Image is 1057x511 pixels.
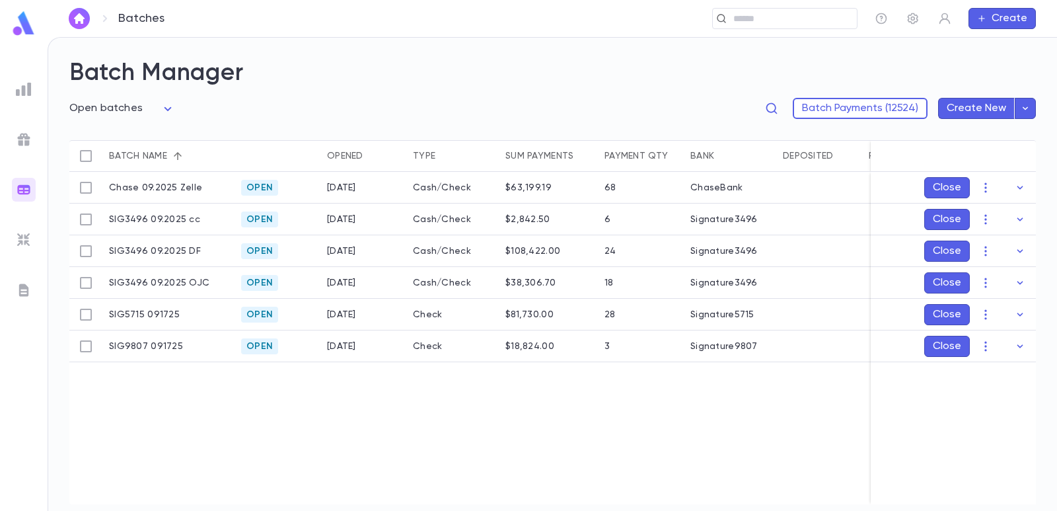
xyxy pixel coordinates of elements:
[598,140,684,172] div: Payment qty
[793,98,928,119] button: Batch Payments (12524)
[406,140,499,172] div: Type
[924,272,970,294] button: Close
[505,140,573,172] div: Sum payments
[320,140,406,172] div: Opened
[241,182,278,193] span: Open
[862,140,948,172] div: Recorded
[690,140,714,172] div: Bank
[604,309,616,320] div: 28
[505,246,560,256] div: $108,422.00
[167,145,188,167] button: Sort
[690,278,758,288] div: Signature3496
[406,204,499,235] div: Cash/Check
[241,278,278,288] span: Open
[327,182,356,193] div: 9/1/2025
[11,11,37,36] img: logo
[109,341,183,352] p: SIG9807 091725
[16,282,32,298] img: letters_grey.7941b92b52307dd3b8a917253454ce1c.svg
[413,140,435,172] div: Type
[869,140,920,172] div: Recorded
[604,341,610,352] div: 3
[69,103,143,114] span: Open batches
[118,11,164,26] p: Batches
[109,214,200,225] p: SIG3496 09.2025 cc
[327,214,356,225] div: 9/4/2025
[406,267,499,299] div: Cash/Check
[690,341,758,352] div: Signature9807
[69,59,1036,88] h2: Batch Manager
[690,246,758,256] div: Signature3496
[505,214,550,225] div: $2,842.50
[505,341,554,352] div: $18,824.00
[505,182,552,193] div: $63,199.19
[406,299,499,331] div: Check
[241,246,278,256] span: Open
[241,214,278,225] span: Open
[690,182,743,193] div: ChaseBank
[776,140,862,172] div: Deposited
[924,336,970,357] button: Close
[968,8,1036,29] button: Create
[327,341,356,352] div: 9/17/2025
[109,182,202,193] p: Chase 09.2025 Zelle
[505,309,554,320] div: $81,730.00
[109,246,201,256] p: SIG3496 09.2025 DF
[16,232,32,248] img: imports_grey.530a8a0e642e233f2baf0ef88e8c9fcb.svg
[71,13,87,24] img: home_white.a664292cf8c1dea59945f0da9f25487c.svg
[499,140,598,172] div: Sum payments
[406,331,499,362] div: Check
[783,140,834,172] div: Deposited
[924,209,970,230] button: Close
[241,309,278,320] span: Open
[604,246,616,256] div: 24
[16,132,32,147] img: campaigns_grey.99e729a5f7ee94e3726e6486bddda8f1.svg
[109,140,167,172] div: Batch name
[102,140,235,172] div: Batch name
[327,278,356,288] div: 9/2/2025
[690,309,754,320] div: Signature5715
[604,214,610,225] div: 6
[406,235,499,267] div: Cash/Check
[16,182,32,198] img: batches_gradient.0a22e14384a92aa4cd678275c0c39cc4.svg
[924,304,970,325] button: Close
[16,81,32,97] img: reports_grey.c525e4749d1bce6a11f5fe2a8de1b229.svg
[924,241,970,262] button: Close
[690,214,758,225] div: Signature3496
[604,278,614,288] div: 18
[69,98,176,119] div: Open batches
[604,140,668,172] div: Payment qty
[604,182,616,193] div: 68
[505,278,556,288] div: $38,306.70
[406,172,499,204] div: Cash/Check
[109,309,180,320] p: SIG5715 091725
[327,140,363,172] div: Opened
[327,309,356,320] div: 9/17/2025
[684,140,776,172] div: Bank
[938,98,1015,119] button: Create New
[327,246,356,256] div: 9/1/2025
[241,341,278,352] span: Open
[109,278,209,288] p: SIG3496 09.2025 OJC
[924,177,970,198] button: Close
